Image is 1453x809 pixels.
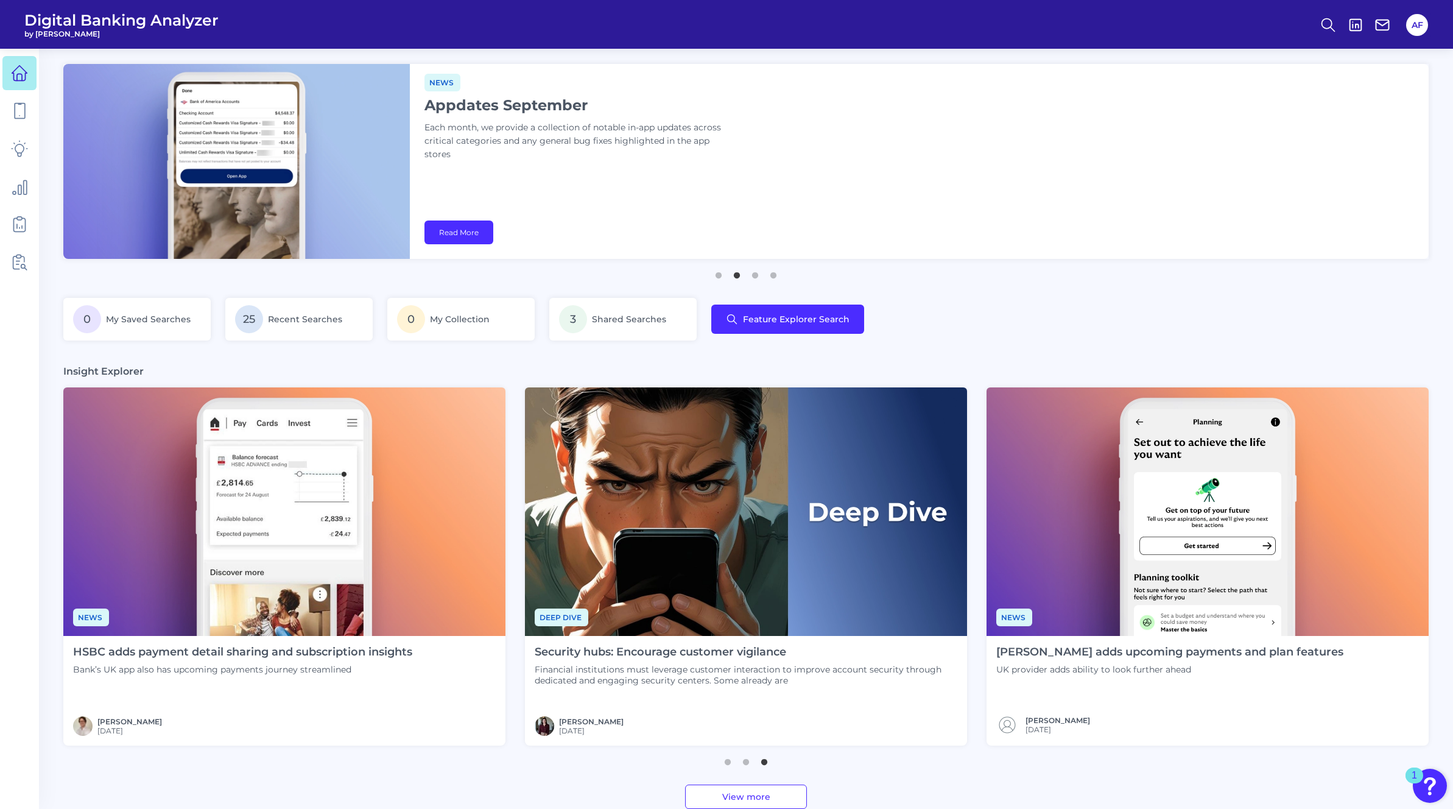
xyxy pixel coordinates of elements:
[996,609,1032,626] span: News
[387,298,535,341] a: 0My Collection
[1406,14,1428,36] button: AF
[743,314,850,324] span: Feature Explorer Search
[73,664,412,675] p: Bank’s UK app also has upcoming payments journey streamlined
[996,611,1032,623] a: News
[63,387,505,636] img: News - Phone.png
[685,785,807,809] a: View more
[1026,725,1090,734] span: [DATE]
[430,314,490,325] span: My Collection
[424,74,460,91] span: News
[73,609,109,626] span: News
[397,305,425,333] span: 0
[235,305,263,333] span: 25
[996,664,1343,675] p: UK provider adds ability to look further ahead
[1412,775,1417,791] div: 1
[73,305,101,333] span: 0
[987,387,1429,636] img: News - Phone (4).png
[424,76,460,88] a: News
[549,298,697,341] a: 3Shared Searches
[711,305,864,334] button: Feature Explorer Search
[73,646,412,659] h4: HSBC adds payment detail sharing and subscription insights
[996,646,1343,659] h4: [PERSON_NAME] adds upcoming payments and plan features
[559,717,624,726] a: [PERSON_NAME]
[225,298,373,341] a: 25Recent Searches
[535,716,554,736] img: RNFetchBlobTmp_0b8yx2vy2p867rz195sbp4h.png
[1026,716,1090,725] a: [PERSON_NAME]
[559,726,624,735] span: [DATE]
[424,221,493,244] a: Read More
[1413,769,1447,803] button: Open Resource Center, 1 new notification
[424,96,729,114] h1: Appdates September
[63,64,410,259] img: bannerImg
[106,314,191,325] span: My Saved Searches
[535,646,957,659] h4: Security hubs: Encourage customer vigilance
[731,266,743,278] button: 2
[63,365,144,378] h3: Insight Explorer
[24,29,219,38] span: by [PERSON_NAME]
[268,314,342,325] span: Recent Searches
[559,305,587,333] span: 3
[749,266,761,278] button: 3
[73,716,93,736] img: MIchael McCaw
[535,664,957,686] p: Financial institutions must leverage customer interaction to improve account security through ded...
[97,717,162,726] a: [PERSON_NAME]
[73,611,109,623] a: News
[758,753,770,765] button: 3
[740,753,752,765] button: 2
[97,726,162,735] span: [DATE]
[592,314,666,325] span: Shared Searches
[424,121,729,161] p: Each month, we provide a collection of notable in-app updates across critical categories and any ...
[24,11,219,29] span: Digital Banking Analyzer
[712,266,725,278] button: 1
[767,266,779,278] button: 4
[722,753,734,765] button: 1
[525,387,967,636] img: Deep Dives with Right Label.png
[535,611,588,623] a: Deep dive
[63,298,211,341] a: 0My Saved Searches
[535,609,588,626] span: Deep dive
